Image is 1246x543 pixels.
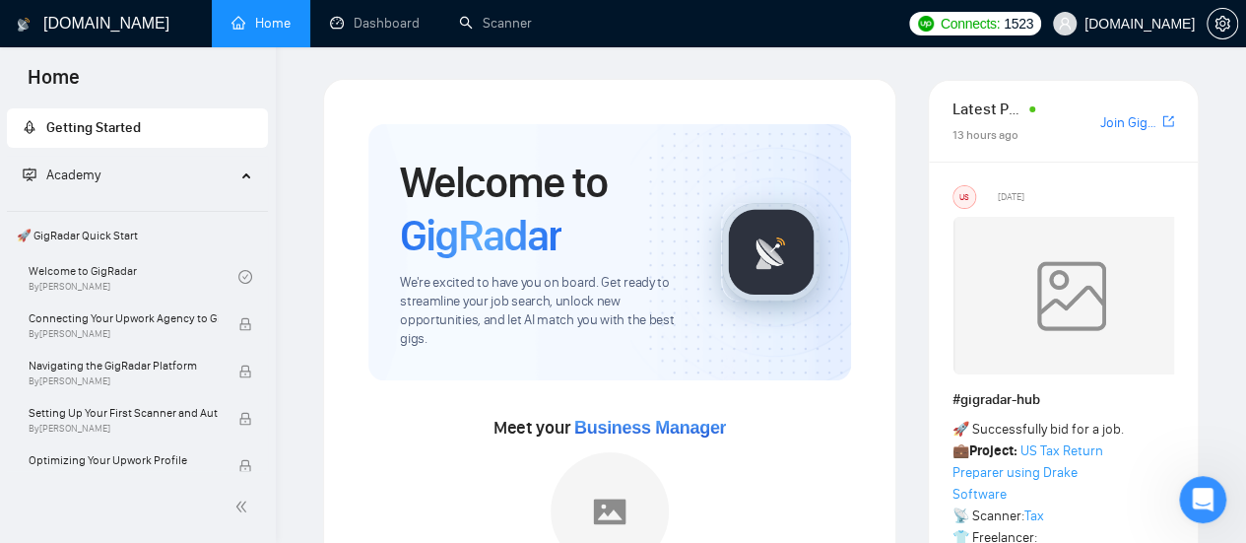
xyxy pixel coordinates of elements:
span: double-left [234,497,254,516]
h1: # gigradar-hub [952,389,1174,411]
strong: Project: [969,442,1017,459]
span: export [1162,113,1174,129]
span: [DATE] [997,188,1023,206]
img: weqQh+iSagEgQAAAABJRU5ErkJggg== [953,217,1190,374]
span: Поиск по статьям [40,389,179,410]
a: Welcome to GigRadarBy[PERSON_NAME] [29,255,238,299]
h1: Welcome to [400,156,689,262]
div: Закрыть [339,32,374,67]
span: rocket [23,120,36,134]
p: Чем мы можем помочь? [39,173,355,240]
span: Latest Posts from the GigRadar Community [952,97,1023,121]
img: Profile image for Valeriia [248,32,288,71]
li: Getting Started [7,108,268,148]
span: 13 hours ago [952,128,1018,142]
a: export [1162,112,1174,131]
span: Home [12,63,96,104]
img: gigradar-logo.png [722,203,820,302]
span: lock [238,317,252,331]
a: Tax [1024,508,1044,524]
span: Navigating the GigRadar Platform [29,356,218,375]
span: 🚀 GigRadar Quick Start [9,216,266,255]
a: searchScanner [459,15,532,32]
a: dashboardDashboard [330,15,420,32]
div: Отправить сообщениеОбычно мы отвечаем в течение менее минуты [20,265,374,361]
span: Business Manager [574,418,726,438]
span: lock [238,412,252,426]
img: upwork-logo.png [918,16,934,32]
span: check-circle [238,270,252,284]
span: Setting Up Your First Scanner and Auto-Bidder [29,403,218,423]
span: We're excited to have you on board. Get ready to streamline your job search, unlock new opportuni... [400,274,689,349]
span: user [1058,17,1072,31]
span: Optimizing Your Upwork Profile [29,450,218,470]
div: ✅ How To: Connect your agency to [DOMAIN_NAME] [29,427,365,484]
a: Join GigRadar Slack Community [1100,112,1158,134]
div: ✅ How To: Connect your agency to [DOMAIN_NAME] [40,435,330,476]
img: logo [17,9,31,40]
span: By [PERSON_NAME] [29,328,218,340]
div: Отправить сообщение [40,282,329,303]
button: setting [1207,8,1238,39]
span: By [PERSON_NAME] [29,423,218,435]
img: logo [39,37,71,69]
span: Connects: [941,13,1000,34]
span: Academy [23,167,100,183]
span: Meet your [493,417,726,439]
iframe: Intercom live chat [1179,476,1226,523]
span: lock [238,365,252,378]
a: homeHome [231,15,291,32]
a: US Tax Return Preparer using Drake Software [952,442,1103,503]
span: By [PERSON_NAME] [29,375,218,387]
p: Здравствуйте! 👋 [39,140,355,173]
img: Profile image for Nazar [211,32,250,71]
a: setting [1207,16,1238,32]
span: 1523 [1004,13,1033,34]
span: fund-projection-screen [23,168,36,181]
span: Getting Started [46,119,141,136]
button: Поиск по статьям [29,379,365,419]
span: GigRadar [400,209,561,262]
span: By [PERSON_NAME] [29,470,218,482]
div: Обычно мы отвечаем в течение менее минуты [40,303,329,344]
span: Academy [46,167,100,183]
img: Profile image for Oleksandr [286,32,325,71]
span: Connecting Your Upwork Agency to GigRadar [29,308,218,328]
div: US [953,186,975,208]
span: lock [238,459,252,473]
span: setting [1208,16,1237,32]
